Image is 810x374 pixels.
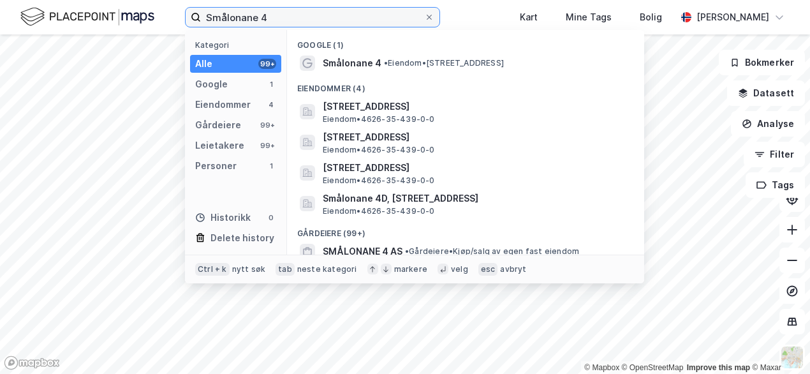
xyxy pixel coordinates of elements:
[323,130,629,145] span: [STREET_ADDRESS]
[323,176,435,186] span: Eiendom • 4626-35-439-0-0
[687,363,750,372] a: Improve this map
[323,56,381,71] span: Smålonane 4
[719,50,805,75] button: Bokmerker
[266,79,276,89] div: 1
[323,114,435,124] span: Eiendom • 4626-35-439-0-0
[195,138,244,153] div: Leietakere
[520,10,538,25] div: Kart
[258,59,276,69] div: 99+
[323,99,629,114] span: [STREET_ADDRESS]
[276,263,295,276] div: tab
[195,56,212,71] div: Alle
[210,230,274,246] div: Delete history
[746,313,810,374] iframe: Chat Widget
[323,145,435,155] span: Eiendom • 4626-35-439-0-0
[195,210,251,225] div: Historikk
[287,218,644,241] div: Gårdeiere (99+)
[394,264,427,274] div: markere
[287,30,644,53] div: Google (1)
[201,8,424,27] input: Søk på adresse, matrikkel, gårdeiere, leietakere eller personer
[195,117,241,133] div: Gårdeiere
[323,160,629,176] span: [STREET_ADDRESS]
[696,10,769,25] div: [PERSON_NAME]
[746,313,810,374] div: Kontrollprogram for chat
[4,355,60,370] a: Mapbox homepage
[232,264,266,274] div: nytt søk
[195,158,237,174] div: Personer
[744,142,805,167] button: Filter
[323,206,435,216] span: Eiendom • 4626-35-439-0-0
[195,97,251,112] div: Eiendommer
[258,140,276,151] div: 99+
[20,6,154,28] img: logo.f888ab2527a4732fd821a326f86c7f29.svg
[405,246,409,256] span: •
[195,40,281,50] div: Kategori
[287,73,644,96] div: Eiendommer (4)
[384,58,504,68] span: Eiendom • [STREET_ADDRESS]
[584,363,619,372] a: Mapbox
[640,10,662,25] div: Bolig
[451,264,468,274] div: velg
[566,10,612,25] div: Mine Tags
[500,264,526,274] div: avbryt
[258,120,276,130] div: 99+
[323,191,629,206] span: Smålonane 4D, [STREET_ADDRESS]
[195,263,230,276] div: Ctrl + k
[478,263,498,276] div: esc
[266,213,276,223] div: 0
[746,172,805,198] button: Tags
[405,246,579,257] span: Gårdeiere • Kjøp/salg av egen fast eiendom
[622,363,684,372] a: OpenStreetMap
[731,111,805,137] button: Analyse
[384,58,388,68] span: •
[266,161,276,171] div: 1
[297,264,357,274] div: neste kategori
[195,77,228,92] div: Google
[323,244,402,259] span: SMÅLONANE 4 AS
[266,100,276,110] div: 4
[727,80,805,106] button: Datasett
